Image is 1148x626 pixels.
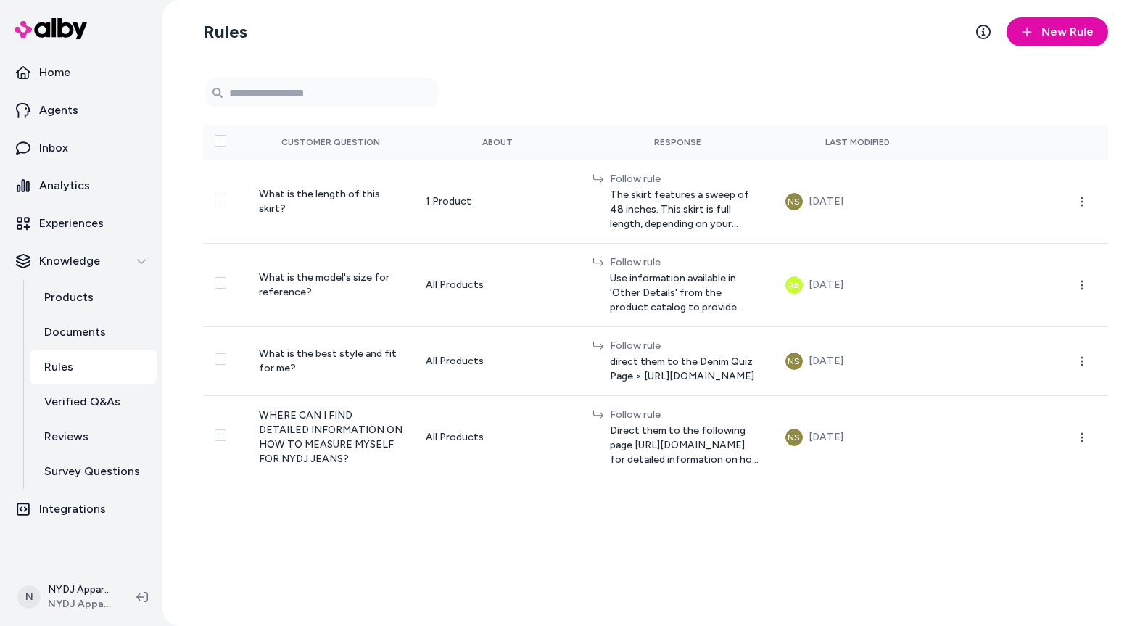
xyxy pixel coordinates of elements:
span: WHERE CAN I FIND DETAILED INFORMATION ON HOW TO MEASURE MYSELF FOR NYDJ JEANS? [259,409,402,465]
div: 1 Product [426,194,569,209]
span: Direct them to the following page [URL][DOMAIN_NAME] for detailed information on how to measure y... [610,424,762,467]
a: Inbox [6,131,157,165]
button: NS [785,429,803,446]
div: Customer Question [259,136,402,148]
a: Integrations [6,492,157,527]
span: What is the length of this skirt? [259,188,380,215]
p: Agents [39,102,78,119]
div: Follow rule [610,408,762,422]
div: Follow rule [610,255,762,270]
p: NYDJ Apparel Shopify [48,582,113,597]
span: What is the model's size for reference? [259,271,389,298]
button: Select all [215,135,226,147]
span: Use information available in 'Other Details' from the product catalog to provide model sizing inf... [610,271,762,315]
a: Documents [30,315,157,350]
div: Follow rule [610,339,762,353]
span: What is the best style and fit for me? [259,347,397,374]
a: Survey Questions [30,454,157,489]
div: [DATE] [809,353,843,370]
p: Rules [44,358,73,376]
span: NYDJ Apparel [48,597,113,611]
span: The skirt features a sweep of 48 inches. This skirt is full length, depending on your height. The... [610,188,762,231]
p: Survey Questions [44,463,140,480]
a: Verified Q&As [30,384,157,419]
div: [DATE] [809,193,843,210]
span: New Rule [1041,23,1094,41]
div: Follow rule [610,172,762,186]
span: N [17,585,41,609]
div: [DATE] [809,276,843,294]
span: direct them to the Denim Quiz Page > [URL][DOMAIN_NAME] [610,355,762,384]
div: All Products [426,354,569,368]
a: Agents [6,93,157,128]
p: Home [39,64,70,81]
p: Reviews [44,428,88,445]
button: Select row [215,277,226,289]
div: All Products [426,430,569,445]
p: Experiences [39,215,104,232]
a: Products [30,280,157,315]
div: [DATE] [809,429,843,446]
p: Products [44,289,94,306]
p: Inbox [39,139,68,157]
div: Last Modified [785,136,929,148]
button: Select row [215,353,226,365]
div: All Products [426,278,569,292]
button: NNYDJ Apparel ShopifyNYDJ Apparel [9,574,125,620]
button: NS [785,193,803,210]
p: Knowledge [39,252,100,270]
a: Rules [30,350,157,384]
a: Reviews [30,419,157,454]
button: Select row [215,194,226,205]
div: Response [592,136,762,148]
h2: Rules [203,20,247,44]
button: AB [785,276,803,294]
p: Integrations [39,501,106,518]
a: Home [6,55,157,90]
p: Documents [44,324,106,341]
button: New Rule [1007,17,1108,46]
a: Analytics [6,168,157,203]
p: Verified Q&As [44,393,120,411]
button: Select row [215,429,226,441]
a: Experiences [6,206,157,241]
button: NS [785,353,803,370]
div: About [426,136,569,148]
button: Knowledge [6,244,157,279]
img: alby Logo [15,18,87,39]
p: Analytics [39,177,90,194]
